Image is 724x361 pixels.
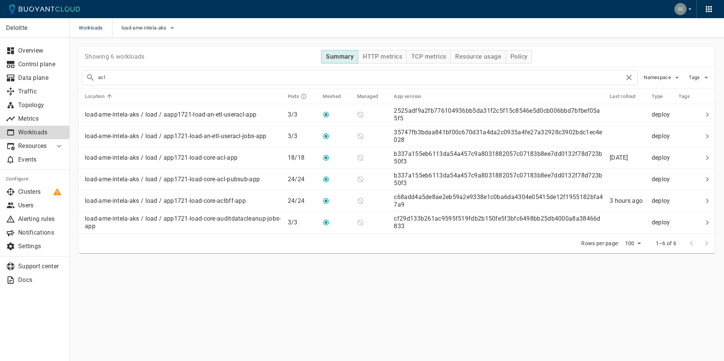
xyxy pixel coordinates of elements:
p: load-ame-intela-aks / load / app1721-load-core-auditdatacleanup-jobs-app [85,215,282,230]
h4: TCP metrics [411,53,446,61]
input: Search [98,72,624,83]
button: Summary [321,50,358,64]
button: Policy [506,50,532,64]
button: TCP metrics [406,50,451,64]
p: Metrics [18,115,64,123]
h5: Meshed [323,93,341,100]
relative-time: 3 hours ago [610,197,643,204]
p: deploy [652,176,673,183]
p: load-ame-intela-aks / load / app1721-load-core-acl-app [85,154,237,162]
h4: Summary [326,53,354,61]
p: Showing 6 workloads [85,53,145,61]
p: deploy [652,111,673,118]
button: Resource usage [450,50,506,64]
p: Events [18,156,64,163]
p: Support center [18,263,64,270]
h5: Managed [357,93,378,100]
p: Rows per page: [581,240,619,247]
p: Users [18,202,64,209]
p: 3 / 3 [288,132,317,140]
h5: Location [85,93,105,100]
span: Pods [288,93,317,100]
button: Tags [688,72,712,83]
p: 3 / 3 [288,111,317,118]
p: deploy [652,132,673,140]
p: Alerting rules [18,215,64,223]
span: load-ame-intela-aks [122,25,168,31]
button: load-ame-intela-aks [122,22,177,34]
span: Last rollout [610,93,646,100]
span: App version [394,93,431,100]
button: Namespace [644,72,682,83]
p: Notifications [18,229,64,237]
p: load-ame-intela-aks / load / app1721-load-core-acl-pubsub-app [85,176,260,183]
p: Topology [18,101,64,109]
p: Workloads [18,129,64,136]
p: 18 / 18 [288,154,317,162]
p: deploy [652,219,673,226]
p: Deloitte [6,24,63,32]
p: load-ame-intela-aks / load / aapp1721-load-an-etl-useracl-app [85,111,256,118]
p: 24 / 24 [288,197,317,205]
p: Docs [18,276,64,284]
span: Managed [357,93,388,100]
p: Data plane [18,74,64,82]
p: Overview [18,47,64,54]
relative-time: [DATE] [610,154,628,161]
p: b337a155eb6113da54a457c9a8031882057c07183b8ee7dd0132f78d723b50f3 [394,172,602,187]
h5: Type [652,93,663,100]
p: Control plane [18,61,64,68]
p: 24 / 24 [288,176,317,183]
p: cf29d133b261ac9595f519fdb2b150fe5f3bfc6498bb25db4000a8a38466d833 [394,215,600,230]
p: 1–6 of 6 [656,240,676,247]
p: 2525adf9a2fb776104936bb5da31f2c5f15c8546e5d0cb006bbd7bfbef05a5f5 [394,107,600,122]
p: 35747fb3bdaa841bf00c670d31a4da2c0935a4fe27a32928c3902bdc1ec4e028 [394,129,602,143]
span: Namespace [644,75,673,81]
div: 100 [622,238,644,249]
p: 3 / 3 [288,219,317,226]
img: Sesha Pillutla [674,3,687,15]
h5: Configure [6,176,64,182]
span: Type [652,93,673,100]
h5: Pods [288,93,300,100]
h4: Resource usage [455,53,501,61]
p: b337a155eb6113da54a457c9a8031882057c07183b8ee7dd0132f78d723b50f3 [394,150,602,165]
h5: App version [394,93,421,100]
p: Settings [18,243,64,250]
span: Wed, 10 Sep 2025 14:54:23 CDT / Wed, 10 Sep 2025 19:54:23 UTC [610,154,628,161]
p: Clusters [18,188,64,196]
h4: Policy [510,53,527,61]
svg: Running pods in current release / Expected pods [301,93,307,100]
span: Meshed [323,93,351,100]
p: load-ame-intela-aks / load / app1721-load-core-aclbff-app [85,197,246,205]
button: HTTP metrics [358,50,407,64]
h4: HTTP metrics [363,53,402,61]
p: deploy [652,197,673,205]
span: Workloads [79,18,112,38]
h5: Tags [679,93,690,100]
p: c68add4a5de8ae2eb59a2e9338e1c0ba6da4304e05415de12f1955182bfa47a9 [394,193,603,208]
span: Tags [679,93,700,100]
p: deploy [652,154,673,162]
p: Resources [18,142,48,150]
p: load-ame-intela-aks / load / app1721-load-an-etl-useracl-jobs-app [85,132,267,140]
p: Traffic [18,88,64,95]
span: Tags [689,75,701,81]
span: Location [85,93,114,100]
h5: Last rollout [610,93,636,100]
span: Fri, 12 Sep 2025 07:02:08 CDT / Fri, 12 Sep 2025 12:02:08 UTC [610,197,643,204]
